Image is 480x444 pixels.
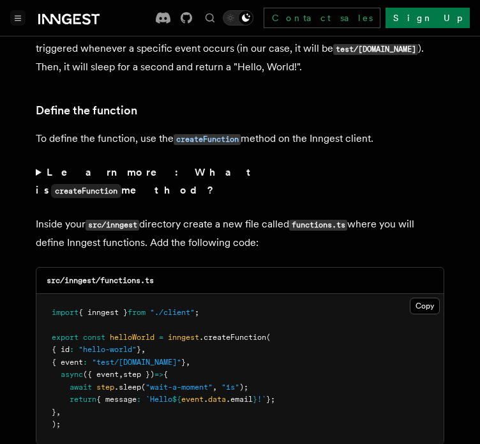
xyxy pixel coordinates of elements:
span: "hello-world" [79,345,137,354]
span: from [128,308,146,317]
summary: Learn more: What iscreateFunctionmethod? [36,164,444,200]
span: { id [52,345,70,354]
span: helloWorld [110,333,154,342]
span: ${ [172,395,181,404]
span: .createFunction [199,333,266,342]
span: event [181,395,204,404]
span: { inngest } [79,308,128,317]
span: ; [195,308,199,317]
span: "1s" [221,383,239,392]
span: .email [226,395,253,404]
p: In this step, you will write your first reliable serverless function. This function will be trigg... [36,22,444,76]
strong: Learn more: What is method? [36,166,256,196]
code: src/inngest [86,220,139,231]
span: ( [266,333,271,342]
a: Contact sales [264,8,380,28]
span: "./client" [150,308,195,317]
span: ( [141,383,146,392]
span: return [70,395,96,404]
span: !` [257,395,266,404]
span: data [208,395,226,404]
span: ); [52,420,61,429]
span: } [181,358,186,367]
span: , [213,383,217,392]
span: export [52,333,79,342]
span: import [52,308,79,317]
span: : [137,395,141,404]
button: Copy [410,298,440,314]
span: inngest [168,333,199,342]
span: } [137,345,141,354]
span: : [83,358,87,367]
p: Inside your directory create a new file called where you will define Inngest functions. Add the f... [36,215,444,252]
span: { message [96,395,137,404]
a: createFunction [174,132,241,144]
code: functions.ts [289,220,347,231]
code: src/inngest/functions.ts [47,276,154,285]
span: . [204,395,208,404]
span: ); [239,383,248,392]
span: , [119,370,123,379]
span: , [56,408,61,417]
code: test/[DOMAIN_NAME] [333,44,418,55]
span: const [83,333,105,342]
span: = [159,333,163,342]
span: } [52,408,56,417]
span: step }) [123,370,154,379]
span: } [253,395,257,404]
button: Toggle navigation [10,10,26,26]
span: }; [266,395,275,404]
span: await [70,383,92,392]
span: async [61,370,83,379]
code: createFunction [51,184,121,198]
p: To define the function, use the method on the Inngest client. [36,130,444,148]
button: Toggle dark mode [223,10,253,26]
span: : [70,345,74,354]
span: step [96,383,114,392]
span: , [186,358,190,367]
span: "test/[DOMAIN_NAME]" [92,358,181,367]
a: Define the function [36,102,137,119]
span: `Hello [146,395,172,404]
span: , [141,345,146,354]
span: ({ event [83,370,119,379]
span: "wait-a-moment" [146,383,213,392]
a: Sign Up [386,8,470,28]
code: createFunction [174,134,241,145]
span: { event [52,358,83,367]
span: .sleep [114,383,141,392]
span: { [163,370,168,379]
span: => [154,370,163,379]
button: Find something... [202,10,218,26]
